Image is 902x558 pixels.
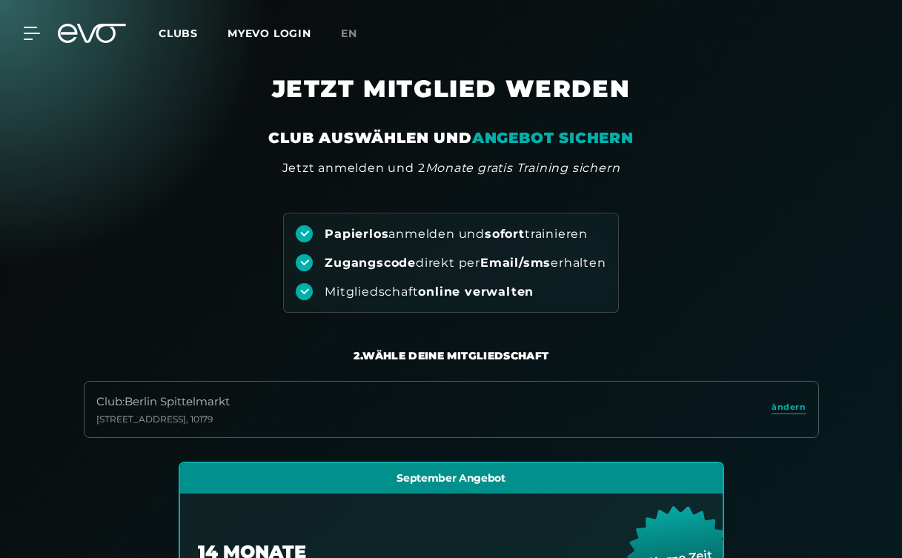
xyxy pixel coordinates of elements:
[772,401,806,413] span: ändern
[425,161,620,175] em: Monate gratis Training sichern
[325,256,416,270] strong: Zugangscode
[472,129,634,147] em: ANGEBOT SICHERN
[325,255,606,271] div: direkt per erhalten
[772,401,806,418] a: ändern
[282,159,620,177] div: Jetzt anmelden und 2
[110,74,792,127] h1: JETZT MITGLIED WERDEN
[268,127,633,148] div: CLUB AUSWÄHLEN UND
[341,27,357,40] span: en
[325,227,388,241] strong: Papierlos
[228,27,311,40] a: MYEVO LOGIN
[159,26,228,40] a: Clubs
[325,226,588,242] div: anmelden und trainieren
[418,285,534,299] strong: online verwalten
[354,348,549,363] div: 2. Wähle deine Mitgliedschaft
[159,27,198,40] span: Clubs
[96,393,230,411] div: Club : Berlin Spittelmarkt
[341,25,375,42] a: en
[96,413,230,425] div: [STREET_ADDRESS] , 10179
[325,284,534,300] div: Mitgliedschaft
[485,227,525,241] strong: sofort
[480,256,551,270] strong: Email/sms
